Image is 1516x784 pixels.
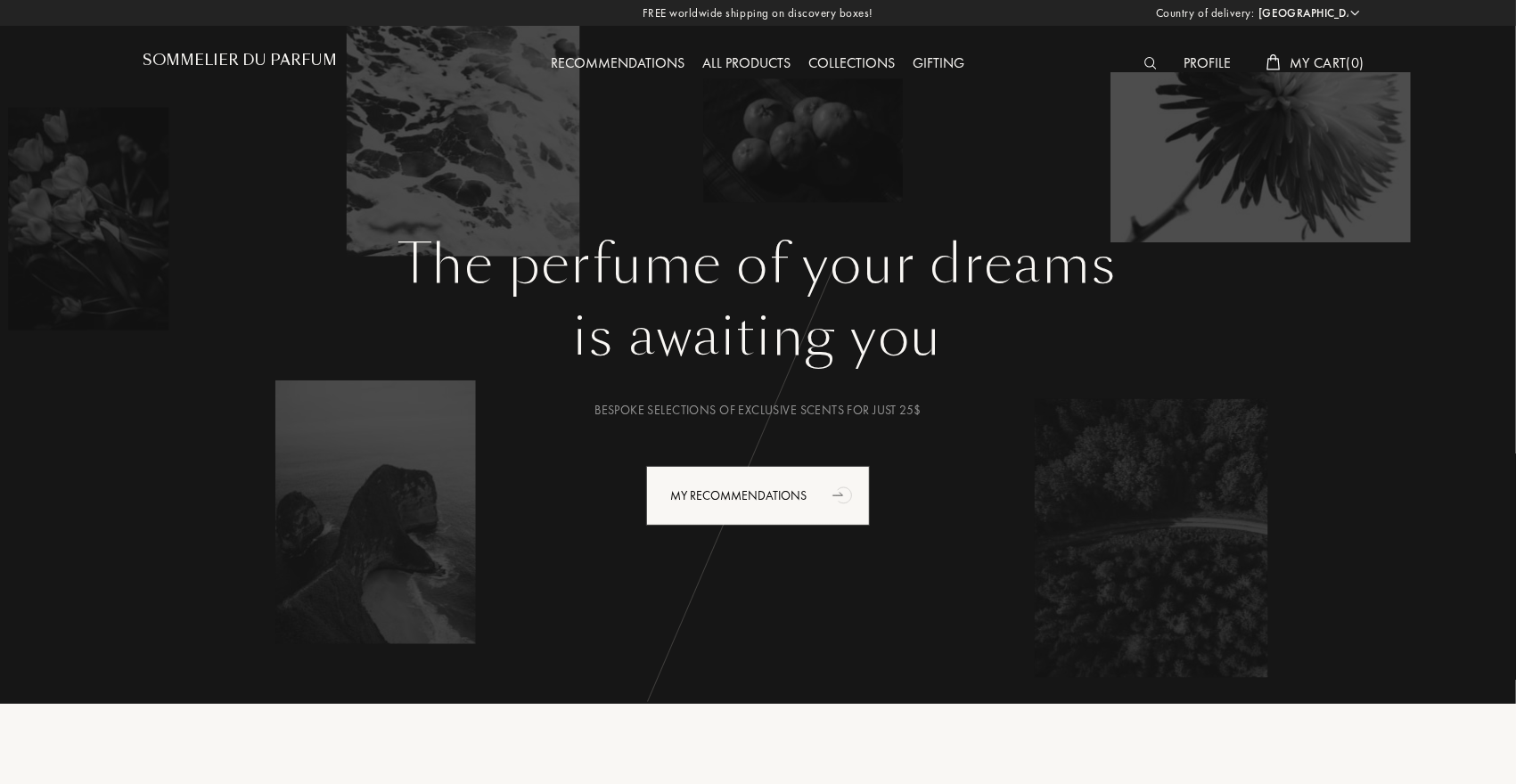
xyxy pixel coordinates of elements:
a: Sommelier du Parfum [143,52,338,76]
div: Recommendations [543,53,694,76]
span: Country of delivery: [1156,4,1254,22]
div: Collections [800,53,905,76]
a: All products [694,53,800,72]
div: animation [826,477,862,512]
a: My Recommendationsanimation [633,466,883,526]
div: All products [694,53,800,76]
a: Collections [800,53,905,72]
div: is awaiting you [157,297,1360,377]
h1: The perfume of your dreams [157,233,1360,297]
div: Gifting [905,53,974,76]
span: My Cart ( 0 ) [1290,53,1364,72]
a: Recommendations [543,53,694,72]
h1: Sommelier du Parfum [143,52,338,69]
div: My Recommendations [646,466,870,526]
img: arrow_w.png [1348,6,1362,20]
img: search_icn_white.svg [1144,57,1158,69]
img: cart_white.svg [1266,54,1281,70]
a: Gifting [905,53,974,72]
div: Bespoke selections of exclusive scents for just 25$ [157,401,1360,420]
div: Profile [1175,53,1240,76]
a: Profile [1175,53,1240,72]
